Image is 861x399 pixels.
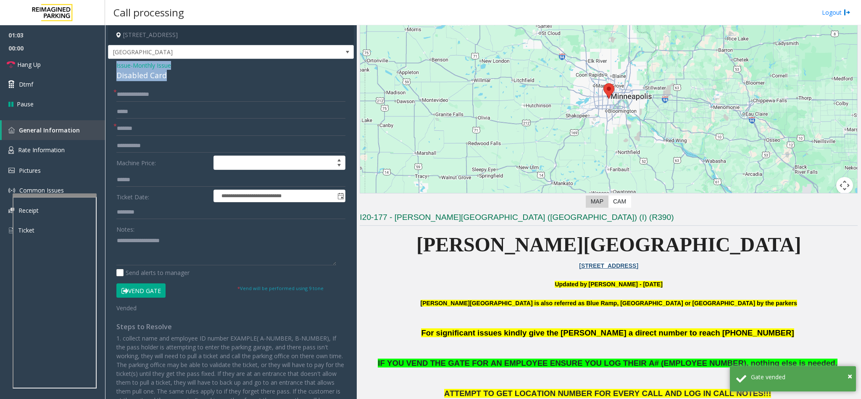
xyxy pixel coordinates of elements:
b: [PERSON_NAME][GEOGRAPHIC_DATA] is also referred as Blue Ramp, [GEOGRAPHIC_DATA] or [GEOGRAPHIC_DA... [421,300,797,307]
span: Toggle popup [336,190,345,202]
span: Common Issues [19,186,64,194]
a: General Information [2,120,105,140]
div: 800 East 28th Street, Minneapolis, MN [603,83,614,99]
label: Map [586,196,608,208]
span: Pause [17,100,34,108]
img: 'icon' [8,127,15,133]
a: Open this area in Google Maps (opens a new window) [362,193,390,204]
span: Decrease value [333,163,345,169]
img: 'icon' [8,208,14,213]
h3: Call processing [109,2,188,23]
button: Map camera controls [836,177,853,194]
span: Increase value [333,156,345,163]
label: Send alerts to manager [116,268,190,277]
span: ATTEMPT TO GET LOCATION NUMBER FOR EVERY CALL AND LOG IN CALL NOTES!!! [444,389,771,398]
div: Disabled Card [116,70,345,81]
span: For significant issues kindly give the [PERSON_NAME] a direct number to reach [PHONE_NUMBER] [421,328,794,337]
div: Gate vended [751,373,850,381]
img: 'icon' [8,168,15,173]
button: Close [848,370,852,383]
img: Google [362,193,390,204]
span: Pictures [19,166,41,174]
span: × [848,370,852,382]
img: 'icon' [8,227,14,234]
span: . [835,359,837,367]
label: Machine Price: [114,156,211,170]
img: 'icon' [8,146,14,154]
label: Notes: [116,222,134,234]
span: Rate Information [18,146,65,154]
img: 'icon' [8,187,15,194]
span: Vended [116,304,137,312]
span: Hang Up [17,60,41,69]
span: [GEOGRAPHIC_DATA] [108,45,305,59]
span: - [131,61,171,69]
label: CAM [608,196,631,208]
span: Dtmf [19,80,33,89]
small: Vend will be performed using 9 tone [237,285,324,291]
label: Ticket Date: [114,190,211,202]
span: IF YOU VEND THE GATE FOR AN EMPLOYEE ENSURE YOU LOG THEIR A# (EMPLOYEE NUMBER), nothing else is n... [378,359,835,367]
button: Vend Gate [116,283,166,298]
h4: Steps to Resolve [116,323,345,331]
a: [STREET_ADDRESS] [579,262,638,269]
span: Monthly Issue [133,61,171,70]
span: General Information [19,126,80,134]
h4: [STREET_ADDRESS] [108,25,354,45]
span: Issue [116,61,131,70]
img: logout [844,8,850,17]
font: Updated by [PERSON_NAME] - [DATE] [555,281,662,288]
a: Logout [822,8,850,17]
h3: I20-177 - [PERSON_NAME][GEOGRAPHIC_DATA] ([GEOGRAPHIC_DATA]) (I) (R390) [360,212,858,226]
span: [PERSON_NAME][GEOGRAPHIC_DATA] [416,233,801,256]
